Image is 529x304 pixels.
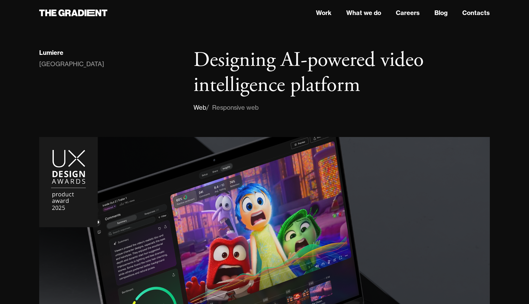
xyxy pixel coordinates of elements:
h1: Designing AI-powered video intelligence platform [193,48,490,98]
a: Blog [434,8,448,17]
a: Work [316,8,332,17]
a: What we do [346,8,381,17]
div: Web [193,103,206,112]
a: Careers [396,8,420,17]
div: [GEOGRAPHIC_DATA] [39,59,104,69]
div: Lumiere [39,49,63,57]
a: Contacts [462,8,490,17]
div: / Responsive web [206,103,259,112]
